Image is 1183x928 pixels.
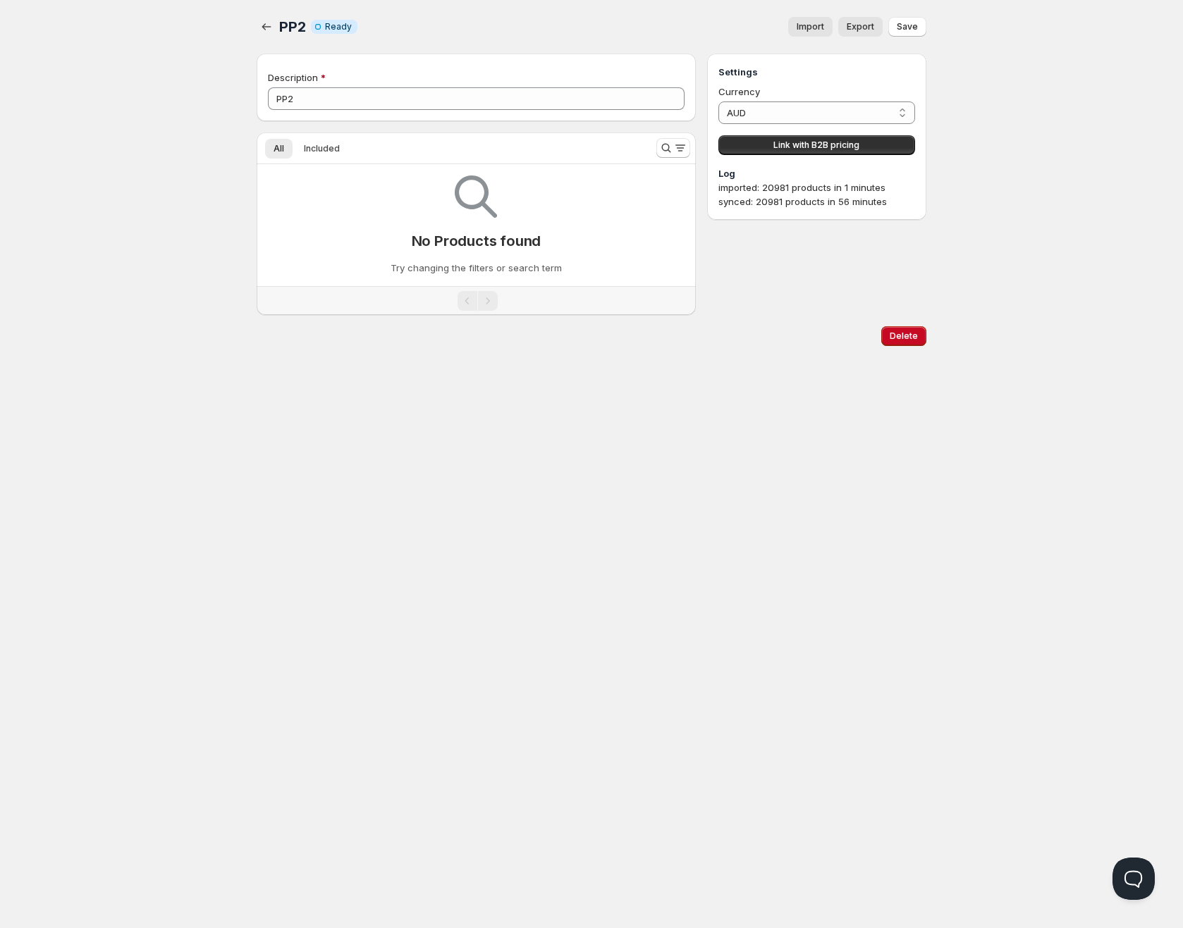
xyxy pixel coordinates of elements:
[279,18,305,35] span: PP2
[890,330,918,342] span: Delete
[838,17,883,37] a: Export
[718,180,915,209] div: imported: 20981 products in 1 minutes synced: 20981 products in 56 minutes
[304,143,340,154] span: Included
[274,143,284,154] span: All
[268,87,685,110] input: Private internal description
[718,65,915,79] h3: Settings
[773,140,859,151] span: Link with B2B pricing
[1112,858,1155,900] iframe: Help Scout Beacon - Open
[788,17,833,37] button: Import
[888,17,926,37] button: Save
[455,175,497,218] img: Empty search results
[881,326,926,346] button: Delete
[718,135,915,155] button: Link with B2B pricing
[412,233,541,249] p: No Products found
[656,138,690,158] button: Search and filter results
[897,21,918,32] span: Save
[718,166,915,180] h3: Log
[268,72,318,83] span: Description
[257,286,696,315] nav: Pagination
[325,21,352,32] span: Ready
[718,86,760,97] span: Currency
[847,21,874,32] span: Export
[391,261,562,275] p: Try changing the filters or search term
[797,21,824,32] span: Import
